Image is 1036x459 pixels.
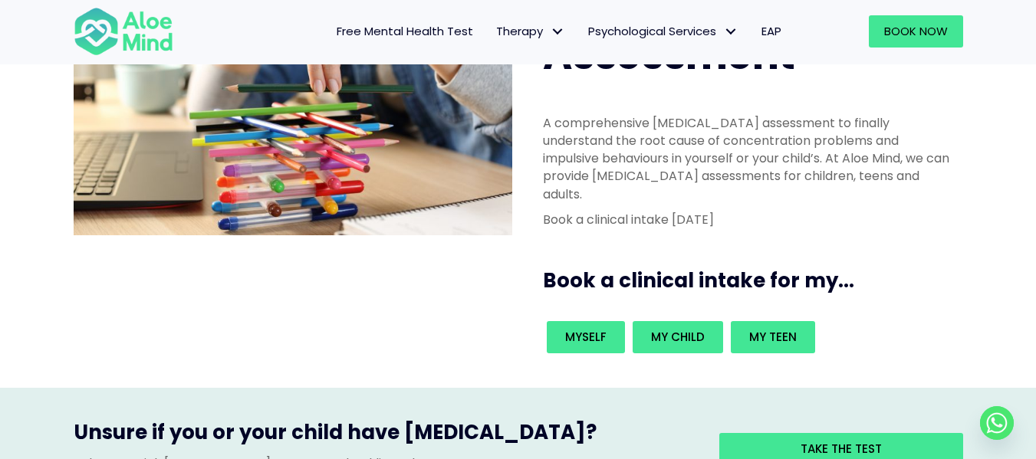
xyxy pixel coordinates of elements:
[547,21,569,43] span: Therapy: submenu
[761,23,781,39] span: EAP
[496,23,565,39] span: Therapy
[543,211,954,228] p: Book a clinical intake [DATE]
[884,23,948,39] span: Book Now
[74,6,173,57] img: Aloe mind Logo
[547,321,625,353] a: Myself
[543,114,954,203] p: A comprehensive [MEDICAL_DATA] assessment to finally understand the root cause of concentration p...
[543,267,969,294] h3: Book a clinical intake for my...
[980,406,1014,440] a: Whatsapp
[651,329,705,345] span: My child
[193,15,793,48] nav: Menu
[731,321,815,353] a: My teen
[869,15,963,48] a: Book Now
[577,15,750,48] a: Psychological ServicesPsychological Services: submenu
[543,317,954,357] div: Book an intake for my...
[337,23,473,39] span: Free Mental Health Test
[633,321,723,353] a: My child
[588,23,738,39] span: Psychological Services
[801,441,882,457] span: Take the test
[325,15,485,48] a: Free Mental Health Test
[750,15,793,48] a: EAP
[485,15,577,48] a: TherapyTherapy: submenu
[74,418,696,454] h3: Unsure if you or your child have [MEDICAL_DATA]?
[720,21,742,43] span: Psychological Services: submenu
[749,329,797,345] span: My teen
[565,329,607,345] span: Myself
